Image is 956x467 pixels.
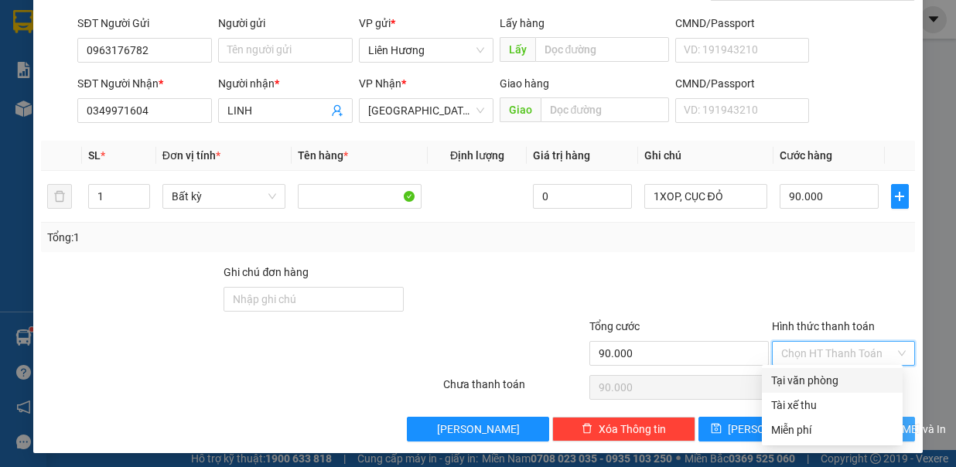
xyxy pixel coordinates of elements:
button: plus [891,184,909,209]
span: Tên hàng [298,149,348,162]
span: [PERSON_NAME] [437,421,520,438]
span: Lấy hàng [500,17,545,29]
span: Giá trị hàng [533,149,590,162]
span: save [711,423,722,435]
span: user-add [331,104,343,117]
div: Tài xế thu [771,397,893,414]
div: Tại văn phòng [771,372,893,389]
label: Ghi chú đơn hàng [224,266,309,278]
div: Tổng: 1 [47,229,370,246]
span: Giao hàng [500,77,549,90]
input: Dọc đường [541,97,669,122]
div: Miễn phí [771,421,893,438]
div: SĐT Người Gửi [77,15,212,32]
span: Tổng cước [589,320,640,332]
div: SĐT Người Nhận [77,75,212,92]
input: Ghi Chú [644,184,768,209]
button: [PERSON_NAME] [407,417,550,441]
div: Người gửi [218,15,353,32]
div: Chưa thanh toán [442,376,588,403]
th: Ghi chú [638,141,774,171]
input: Ghi chú đơn hàng [224,287,403,312]
button: delete [47,184,72,209]
div: VP gửi [359,15,493,32]
span: Sài Gòn [368,99,484,122]
input: 0 [533,184,632,209]
span: delete [582,423,592,435]
button: save[PERSON_NAME] [698,417,805,441]
label: Hình thức thanh toán [772,320,875,332]
input: VD: Bàn, Ghế [298,184,422,209]
button: printer[PERSON_NAME] và In [808,417,915,441]
span: Liên Hương [368,39,484,62]
span: Xóa Thông tin [599,421,666,438]
input: Dọc đường [535,37,669,62]
span: plus [892,190,908,203]
div: Người nhận [218,75,353,92]
span: Bất kỳ [172,185,277,208]
div: CMND/Passport [675,15,810,32]
span: SL [88,149,101,162]
span: Cước hàng [780,149,832,162]
span: [PERSON_NAME] [728,421,811,438]
span: Lấy [500,37,535,62]
span: Giao [500,97,541,122]
span: Định lượng [450,149,504,162]
div: CMND/Passport [675,75,810,92]
span: VP Nhận [359,77,401,90]
button: deleteXóa Thông tin [552,417,695,441]
span: Đơn vị tính [162,149,220,162]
